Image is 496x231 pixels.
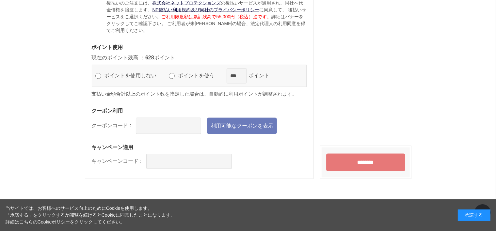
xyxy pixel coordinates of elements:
[92,54,307,62] p: 現在のポイント残高 ： ポイント
[92,107,307,114] h3: クーポン利用
[162,14,272,19] span: ご利用限度額は累計残高で55,000円（税込）迄です。
[92,144,307,151] h3: キャンペーン適用
[103,73,164,78] label: ポイントを使用しない
[458,209,490,221] div: 承諾する
[38,219,70,224] a: Cookieポリシー
[152,7,259,12] a: NP後払い利用規約及び同社のプライバシーポリシー
[92,44,307,51] h3: ポイント使用
[247,73,277,78] label: ポイント
[207,118,277,134] a: 利用可能なクーポンを表示
[92,90,307,98] p: 支払い金額合計以上のポイント数を指定した場合は、自動的に利用ポイントが調整されます。
[6,205,175,225] div: 当サイトでは、お客様へのサービス向上のためにCookieを使用します。 「承諾する」をクリックするか閲覧を続けるとCookieに同意したことになります。 詳細はこちらの をクリックしてください。
[92,158,142,164] label: キャンペーンコード :
[92,123,131,128] label: クーポンコード :
[176,73,222,78] label: ポイントを使う
[152,0,221,6] a: 株式会社ネットプロテクションズ
[145,55,154,60] span: 628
